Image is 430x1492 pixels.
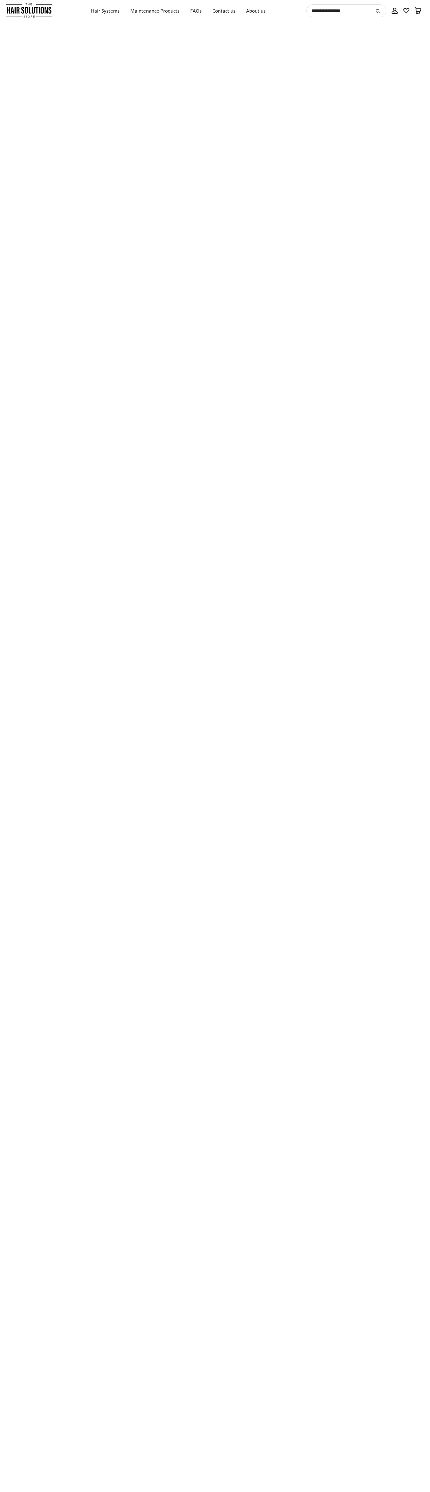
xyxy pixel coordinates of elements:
a: Maintenance Products [125,7,185,15]
a: Contact us [207,7,241,15]
a: FAQs [185,7,207,15]
img: The Hair Solutions Store [6,2,52,19]
a: About us [241,7,271,15]
a: Hair Systems [85,7,125,15]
